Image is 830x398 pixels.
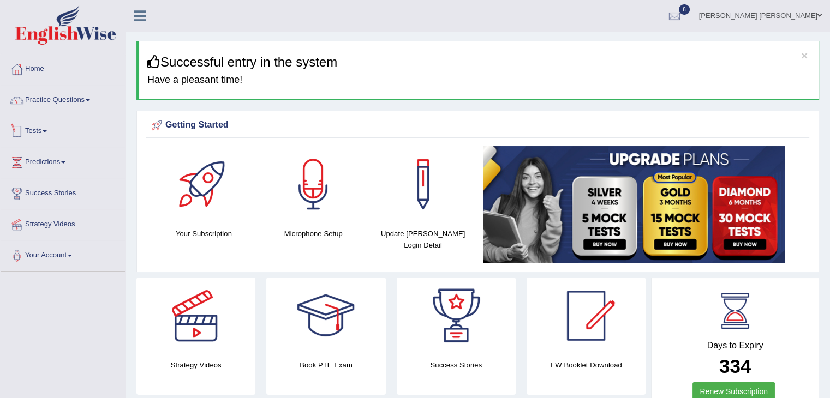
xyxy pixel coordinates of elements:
[397,359,516,371] h4: Success Stories
[374,228,473,251] h4: Update [PERSON_NAME] Login Detail
[1,54,125,81] a: Home
[149,117,807,134] div: Getting Started
[483,146,785,263] img: small5.jpg
[1,116,125,143] a: Tests
[1,240,125,268] a: Your Account
[1,178,125,206] a: Success Stories
[136,359,255,371] h4: Strategy Videos
[719,355,751,377] b: 334
[264,228,363,239] h4: Microphone Setup
[664,341,807,351] h4: Days to Expiry
[1,209,125,237] a: Strategy Videos
[801,50,808,61] button: ×
[1,85,125,112] a: Practice Questions
[147,75,810,86] h4: Have a pleasant time!
[527,359,646,371] h4: EW Booklet Download
[679,4,690,15] span: 8
[266,359,385,371] h4: Book PTE Exam
[1,147,125,174] a: Predictions
[154,228,253,239] h4: Your Subscription
[147,55,810,69] h3: Successful entry in the system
